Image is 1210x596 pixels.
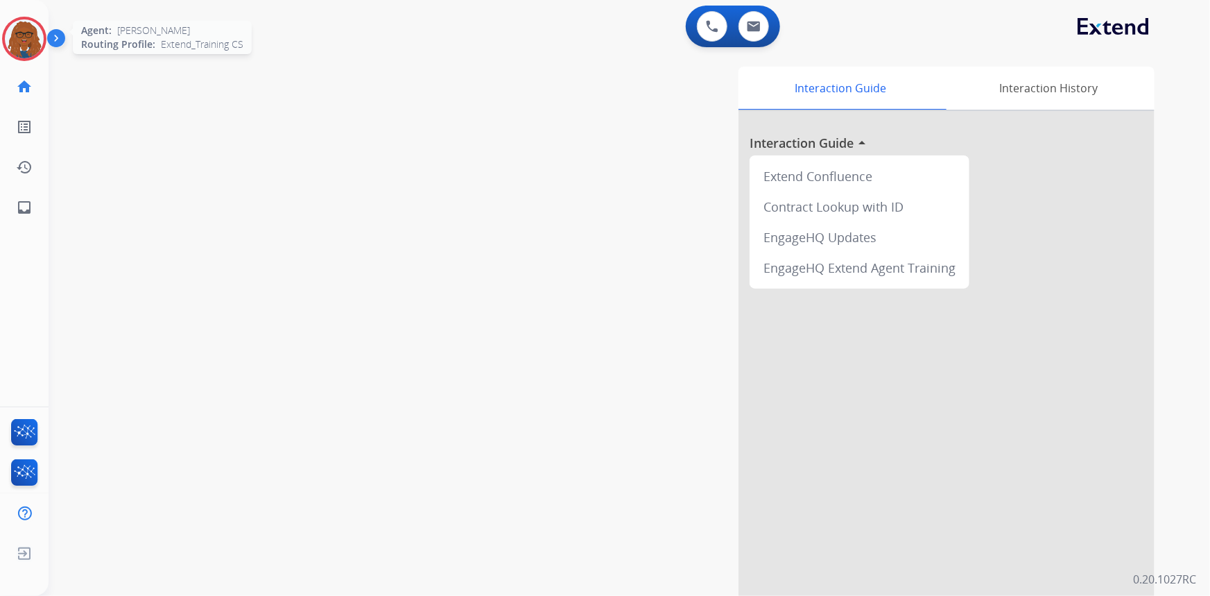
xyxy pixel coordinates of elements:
[5,19,44,58] img: avatar
[81,37,155,51] span: Routing Profile:
[755,191,964,222] div: Contract Lookup with ID
[755,222,964,253] div: EngageHQ Updates
[117,24,190,37] span: [PERSON_NAME]
[161,37,243,51] span: Extend_Training CS
[943,67,1155,110] div: Interaction History
[1133,571,1196,588] p: 0.20.1027RC
[81,24,112,37] span: Agent:
[738,67,943,110] div: Interaction Guide
[755,253,964,283] div: EngageHQ Extend Agent Training
[16,159,33,176] mat-icon: history
[16,78,33,95] mat-icon: home
[755,161,964,191] div: Extend Confluence
[16,119,33,135] mat-icon: list_alt
[16,199,33,216] mat-icon: inbox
